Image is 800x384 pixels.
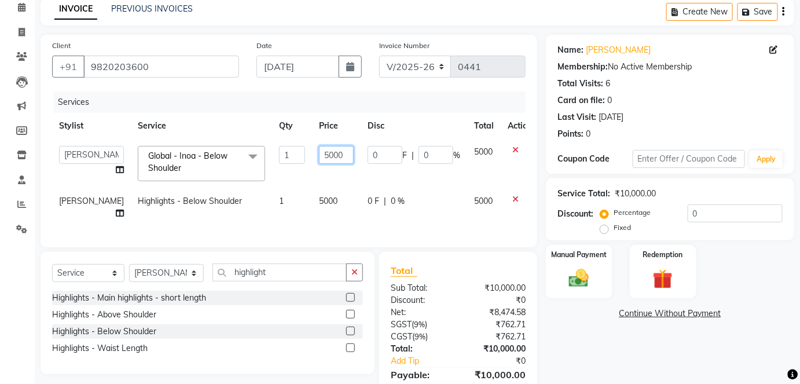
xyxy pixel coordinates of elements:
[586,128,590,140] div: 0
[605,78,610,90] div: 6
[382,343,458,355] div: Total:
[471,355,534,367] div: ₹0
[474,147,493,157] span: 5000
[467,113,501,139] th: Total
[599,111,623,123] div: [DATE]
[453,149,460,162] span: %
[382,282,458,294] div: Sub Total:
[319,196,337,206] span: 5000
[458,294,534,306] div: ₹0
[312,113,361,139] th: Price
[412,149,414,162] span: |
[458,306,534,319] div: ₹8,474.58
[59,196,124,206] span: [PERSON_NAME]
[83,56,239,78] input: Search by Name/Mobile/Email/Code
[414,320,425,329] span: 9%
[181,163,186,173] a: x
[361,113,467,139] th: Disc
[557,188,610,200] div: Service Total:
[607,94,612,107] div: 0
[391,319,412,330] span: SGST
[138,196,242,206] span: Highlights - Below Shoulder
[458,319,534,331] div: ₹762.71
[111,3,193,14] a: PREVIOUS INVOICES
[279,196,284,206] span: 1
[272,113,312,139] th: Qty
[53,92,534,113] div: Services
[633,150,746,168] input: Enter Offer / Coupon Code
[382,355,471,367] a: Add Tip
[391,265,417,277] span: Total
[458,282,534,294] div: ₹10,000.00
[382,331,458,343] div: ( )
[391,195,405,207] span: 0 %
[557,153,633,165] div: Coupon Code
[666,3,733,21] button: Create New
[474,196,493,206] span: 5000
[557,208,593,220] div: Discount:
[548,308,792,320] a: Continue Without Payment
[402,149,407,162] span: F
[52,292,206,304] div: Highlights - Main highlights - short length
[615,188,656,200] div: ₹10,000.00
[557,78,603,90] div: Total Visits:
[614,207,651,218] label: Percentage
[382,306,458,319] div: Net:
[458,331,534,343] div: ₹762.71
[647,267,679,292] img: _gift.svg
[148,151,227,173] span: Global - Inoa - Below Shoulder
[557,44,584,56] div: Name:
[379,41,430,51] label: Invoice Number
[131,113,272,139] th: Service
[52,326,156,338] div: Highlights - Below Shoulder
[737,3,778,21] button: Save
[557,61,783,73] div: No Active Membership
[212,264,347,281] input: Search or Scan
[382,368,458,382] div: Payable:
[551,250,607,260] label: Manual Payment
[256,41,272,51] label: Date
[52,113,131,139] th: Stylist
[52,41,71,51] label: Client
[501,113,539,139] th: Action
[52,342,148,354] div: Highlights - Waist Length
[557,128,584,140] div: Points:
[384,195,386,207] span: |
[614,222,631,233] label: Fixed
[557,94,605,107] div: Card on file:
[458,368,534,382] div: ₹10,000.00
[382,319,458,331] div: ( )
[458,343,534,355] div: ₹10,000.00
[52,56,85,78] button: +91
[414,332,425,341] span: 9%
[557,111,596,123] div: Last Visit:
[557,61,608,73] div: Membership:
[391,331,412,342] span: CGST
[563,267,595,290] img: _cash.svg
[368,195,379,207] span: 0 F
[643,250,683,260] label: Redemption
[382,294,458,306] div: Discount:
[586,44,651,56] a: [PERSON_NAME]
[52,309,156,321] div: Highlights - Above Shoulder
[750,151,783,168] button: Apply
